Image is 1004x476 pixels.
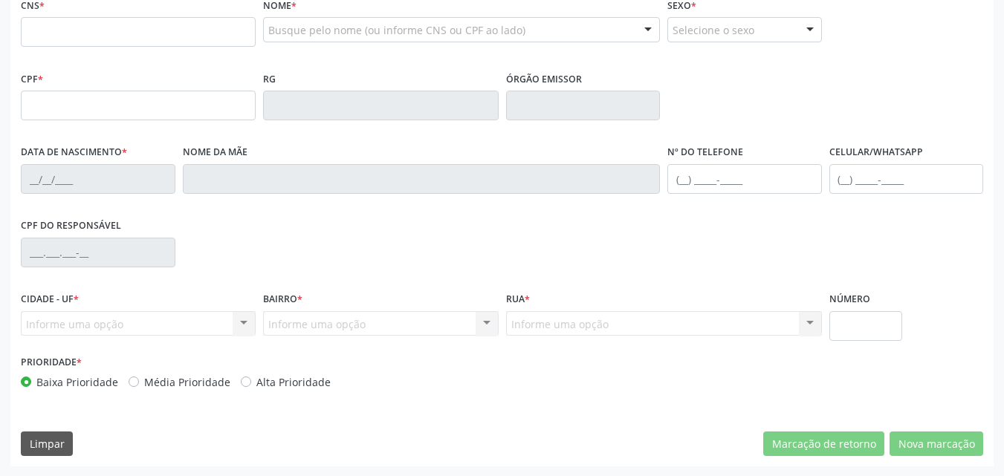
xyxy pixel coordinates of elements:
[829,164,984,194] input: (__) _____-_____
[667,164,822,194] input: (__) _____-_____
[21,215,121,238] label: CPF do responsável
[506,68,582,91] label: Órgão emissor
[256,374,331,390] label: Alta Prioridade
[667,141,743,164] label: Nº do Telefone
[36,374,118,390] label: Baixa Prioridade
[21,238,175,267] input: ___.___.___-__
[673,22,754,38] span: Selecione o sexo
[506,288,530,311] label: Rua
[263,288,302,311] label: Bairro
[183,141,247,164] label: Nome da mãe
[21,288,79,311] label: Cidade - UF
[890,431,983,457] button: Nova marcação
[263,68,276,91] label: RG
[21,68,43,91] label: CPF
[829,141,923,164] label: Celular/WhatsApp
[21,351,82,374] label: Prioridade
[144,374,230,390] label: Média Prioridade
[763,431,884,457] button: Marcação de retorno
[829,288,870,311] label: Número
[268,22,525,38] span: Busque pelo nome (ou informe CNS ou CPF ao lado)
[21,164,175,194] input: __/__/____
[21,141,127,164] label: Data de nascimento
